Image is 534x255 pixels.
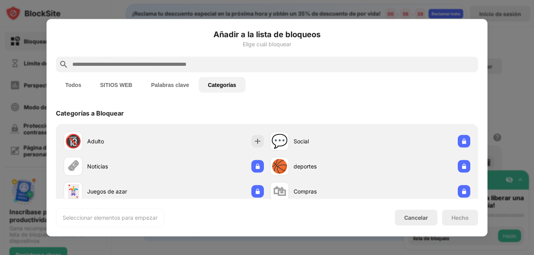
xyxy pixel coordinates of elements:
font: Noticias [87,163,108,170]
font: Elige cuál bloquear [243,40,291,47]
font: Añadir a la lista de bloqueos [213,29,321,39]
font: Todos [65,81,81,88]
font: 🏀 [271,158,288,174]
font: deportes [294,163,317,170]
font: 🗞 [66,158,80,174]
font: Juegos de azar [87,188,127,195]
font: Palabras clave [151,81,189,88]
button: Todos [56,77,91,92]
font: Adulto [87,138,104,145]
font: 🛍 [273,183,286,199]
font: Categorías [208,81,236,88]
button: SITIOS WEB [91,77,142,92]
font: Social [294,138,309,145]
font: Compras [294,188,317,195]
font: Hecho [452,214,469,221]
img: search.svg [59,60,68,69]
font: Cancelar [404,214,428,221]
font: 🔞 [65,133,81,149]
font: 🃏 [65,183,81,199]
font: SITIOS WEB [100,81,132,88]
font: Categorías a Bloquear [56,109,124,117]
font: 💬 [271,133,288,149]
button: Palabras clave [142,77,198,92]
button: Categorías [199,77,245,92]
font: Seleccionar elementos para empezar [63,214,158,221]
